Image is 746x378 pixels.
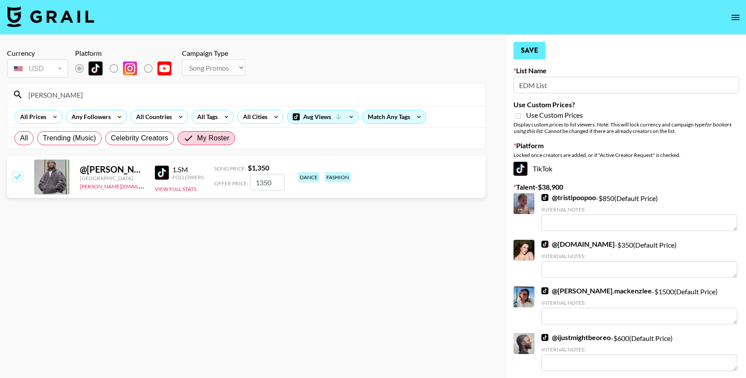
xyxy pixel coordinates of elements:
[513,121,731,134] em: for bookers using this list
[541,334,548,341] img: TikTok
[214,180,248,187] span: Offer Price:
[541,287,548,294] img: TikTok
[513,152,739,158] div: Locked once creators are added, or if "Active Creator Request" is checked.
[75,59,178,78] div: Remove selected talent to change platforms
[111,133,168,143] span: Celebrity Creators
[541,300,737,306] div: Internal Notes:
[513,162,527,176] img: TikTok
[325,172,351,182] div: fashion
[513,162,739,176] div: TikTok
[155,166,169,180] img: TikTok
[238,110,269,123] div: All Cities
[66,110,113,123] div: Any Followers
[541,241,548,248] img: TikTok
[541,333,737,371] div: - $ 600 (Default Price)
[513,183,739,191] label: Talent - $ 38,900
[123,61,137,75] img: Instagram
[513,141,739,150] label: Platform
[541,206,737,213] div: Internal Notes:
[197,133,229,143] span: My Roster
[541,333,611,342] a: @ijustmightbeoreo
[9,61,66,76] div: USD
[7,49,68,58] div: Currency
[363,110,426,123] div: Match Any Tags
[248,163,269,172] strong: $ 1,350
[15,110,48,123] div: All Prices
[131,110,174,123] div: All Countries
[541,286,737,324] div: - $ 1500 (Default Price)
[155,186,196,192] button: View Full Stats
[541,240,615,249] a: @[DOMAIN_NAME]
[80,181,209,190] a: [PERSON_NAME][EMAIL_ADDRESS][DOMAIN_NAME]
[182,49,245,58] div: Campaign Type
[172,165,204,174] div: 1.5M
[43,133,96,143] span: Trending (Music)
[727,9,744,26] button: open drawer
[513,42,545,59] button: Save
[80,175,144,181] div: [GEOGRAPHIC_DATA]
[541,193,737,231] div: - $ 850 (Default Price)
[157,61,171,75] img: YouTube
[541,193,596,202] a: @tristipoopoo
[513,100,739,109] label: Use Custom Prices?
[541,253,737,259] div: Internal Notes:
[526,111,583,119] span: Use Custom Prices
[7,58,68,79] div: Remove selected talent to change your currency
[89,61,103,75] img: TikTok
[513,66,739,75] label: List Name
[541,194,548,201] img: TikTok
[7,6,94,27] img: Grail Talent
[513,121,739,134] div: Display custom prices to list viewers. Note: This will lock currency and campaign type . Cannot b...
[75,49,178,58] div: Platform
[250,174,285,191] input: 1,350
[23,88,480,102] input: Search by User Name
[541,346,737,353] div: Internal Notes:
[541,286,652,295] a: @[PERSON_NAME].mackenzlee
[541,240,737,278] div: - $ 350 (Default Price)
[20,133,28,143] span: All
[214,165,246,172] span: Song Price:
[287,110,358,123] div: Avg Views
[192,110,219,123] div: All Tags
[80,164,144,175] div: @ [PERSON_NAME].zz
[298,172,319,182] div: dance
[172,174,204,180] div: Followers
